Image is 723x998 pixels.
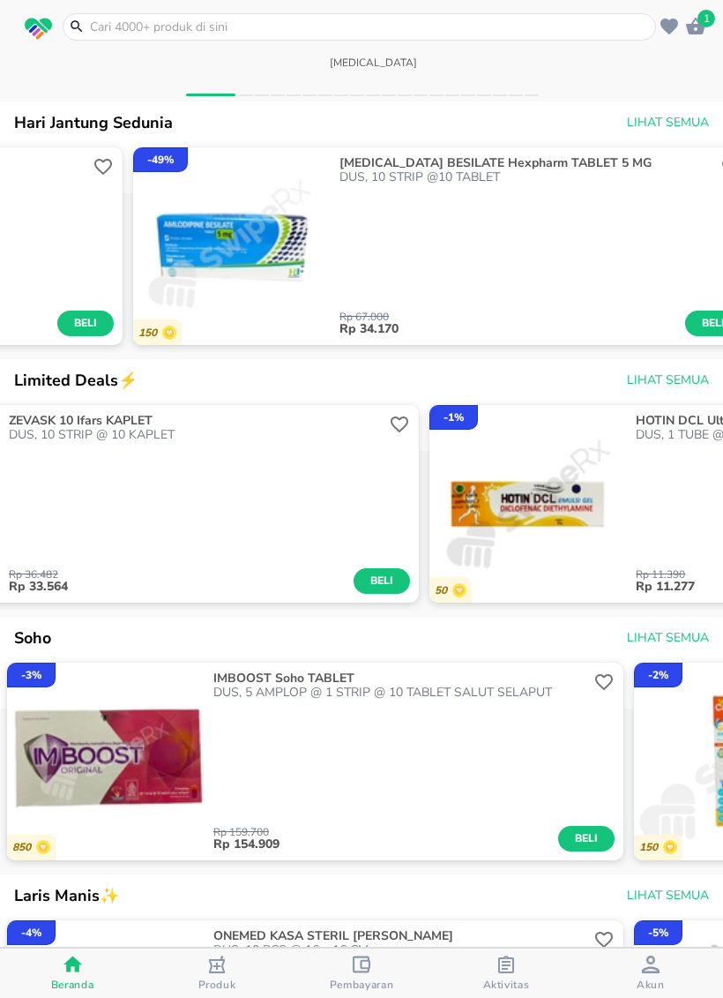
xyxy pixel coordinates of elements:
[133,147,331,345] img: ID123912-1.2f4c7bde-64dd-427c-b375-7da17ccdbbb7.jpeg
[213,929,587,943] p: ONEMED KASA STERIL [PERSON_NAME]
[620,364,712,397] button: Lihat Semua
[429,405,627,603] img: ID123427-1.0c269fb0-ed83-455a-aa6e-77a95eb55b2d.jpeg
[21,925,41,941] p: - 4 %
[147,152,174,168] p: - 49 %
[289,949,434,998] button: Pembayaran
[51,978,94,992] span: Beranda
[71,314,101,333] span: Beli
[558,826,615,852] button: Beli
[198,978,236,992] span: Produk
[620,880,712,912] button: Lihat Semua
[7,663,205,860] img: ID124289-1.69694ba6-aee1-4c7e-bc9e-8f2af6a545fc.jpeg
[88,18,652,36] input: Cari 4000+ produk di sini
[648,925,668,941] p: - 5 %
[620,622,712,655] button: Lihat Semua
[213,837,559,852] p: Rp 154.909
[138,326,162,340] p: 150
[213,672,587,686] p: IMBOOST Soho TABLET
[213,943,591,957] p: DUS, 10 PCS @ 16 x 16 CM
[330,978,394,992] span: Pembayaran
[9,414,383,428] p: ZEVASK 10 Ifars KAPLET
[9,580,354,594] p: Rp 33.564
[213,686,591,700] p: DUS, 5 AMPLOP @ 1 STRIP @ 10 TABLET SALUT SELAPUT
[339,170,717,184] p: DUS, 10 STRIP @10 TABLET
[339,322,685,336] p: Rp 34.170
[639,841,663,854] p: 150
[25,18,52,41] img: logo_swiperx_s.bd005f3b.svg
[435,584,452,597] p: 50
[682,13,709,40] button: 1
[627,885,709,907] span: Lihat Semua
[648,667,668,683] p: - 2 %
[697,10,715,27] span: 1
[9,428,386,442] p: DUS, 10 STRIP @ 10 KAPLET
[12,841,36,854] p: 850
[637,978,665,992] span: Akun
[213,827,559,837] p: Rp 159.700
[57,311,114,336] button: Beli
[9,569,354,580] p: Rp 36.482
[483,978,530,992] span: Aktivitas
[443,409,464,425] p: - 1 %
[627,370,709,392] span: Lihat Semua
[330,17,399,63] p: [PERSON_NAME] & [MEDICAL_DATA]
[354,568,410,594] button: Beli
[339,311,685,322] p: Rp 67.000
[627,112,709,134] span: Lihat Semua
[627,627,709,649] span: Lihat Semua
[145,949,289,998] button: Produk
[571,829,601,848] span: Beli
[620,107,712,139] button: Lihat Semua
[434,949,578,998] button: Aktivitas
[578,949,723,998] button: Akun
[21,667,41,683] p: - 3 %
[367,572,397,590] span: Beli
[339,156,713,170] p: [MEDICAL_DATA] BESILATE Hexpharm TABLET 5 MG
